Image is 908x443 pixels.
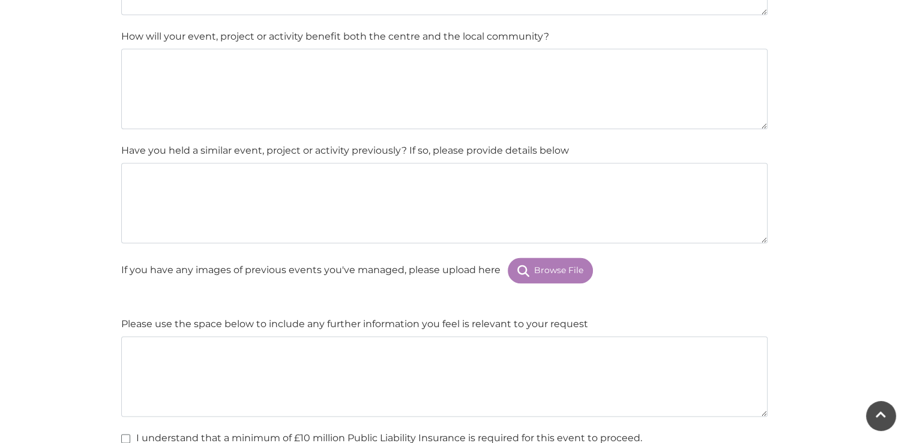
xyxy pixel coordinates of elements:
[121,263,501,277] label: If you have any images of previous events you've managed, please upload here
[121,29,549,44] label: How will your event, project or activity benefit both the centre and the local community?
[508,258,593,283] button: Browse File
[121,317,588,331] label: Please use the space below to include any further information you feel is relevant to your request
[121,143,569,158] label: Have you held a similar event, project or activity previously? If so, please provide details below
